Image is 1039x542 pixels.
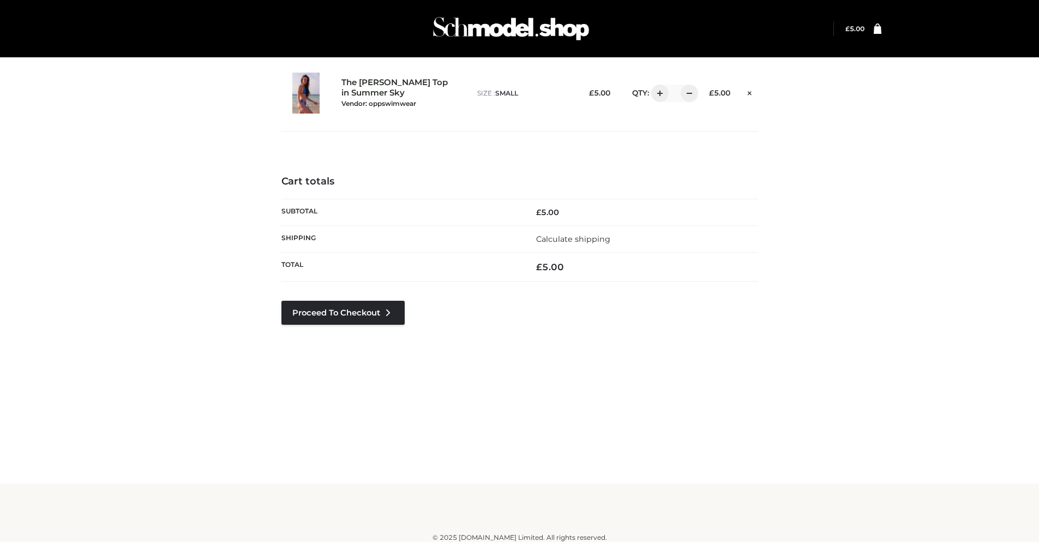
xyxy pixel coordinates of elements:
[845,25,850,33] span: £
[429,7,593,50] img: Schmodel Admin 964
[621,85,690,102] div: QTY:
[536,261,542,272] span: £
[281,176,758,188] h4: Cart totals
[536,261,564,272] bdi: 5.00
[709,88,730,97] bdi: 5.00
[709,88,714,97] span: £
[845,25,864,33] a: £5.00
[495,89,518,97] span: SMALL
[589,88,594,97] span: £
[536,234,610,244] a: Calculate shipping
[741,85,758,99] a: Remove this item
[341,78,454,108] a: The [PERSON_NAME] Top in Summer SkyVendor: oppswimwear
[281,301,405,325] a: Proceed to Checkout
[589,88,610,97] bdi: 5.00
[477,88,570,98] p: size :
[281,253,520,282] th: Total
[536,207,541,217] span: £
[281,225,520,252] th: Shipping
[281,199,520,225] th: Subtotal
[341,99,416,108] small: Vendor: oppswimwear
[536,207,559,217] bdi: 5.00
[845,25,864,33] bdi: 5.00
